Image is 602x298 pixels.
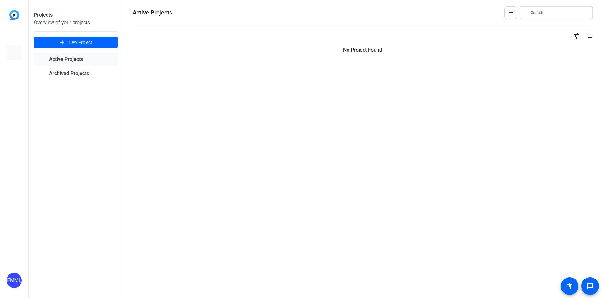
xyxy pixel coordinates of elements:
mat-icon: tune [573,32,580,40]
mat-icon: list [585,32,593,40]
mat-icon: accessibility [566,282,573,290]
span: New Project [69,39,92,46]
div: Projects [34,11,118,19]
mat-icon: add [58,39,66,47]
mat-icon: filter_list [507,9,515,16]
mat-icon: message [586,282,594,290]
img: blue-gradient.svg [9,10,19,20]
h1: Active Projects [133,9,172,16]
div: Overview of your projects [34,19,118,26]
button: New Project [34,37,118,48]
a: Archived Projects [34,67,118,80]
a: Active Projects [34,53,118,66]
div: FMML [7,273,22,288]
input: Search [531,9,588,16]
p: No Project Found [133,46,593,54]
